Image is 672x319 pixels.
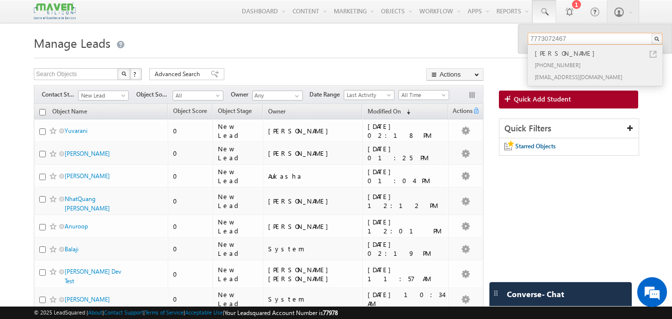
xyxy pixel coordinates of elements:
img: Custom Logo [34,2,76,20]
span: Advanced Search [155,70,203,79]
div: New Lead [218,265,258,283]
div: [DATE] 02:18 PM [368,122,443,140]
span: Object Score [173,107,207,114]
input: Type to Search [252,91,303,101]
div: [DATE] 02:19 PM [368,240,443,258]
span: Last Activity [344,91,391,100]
div: [PHONE_NUMBER] [533,59,666,71]
div: [PERSON_NAME] [533,48,666,59]
a: Yuvarani [65,127,88,134]
div: New Lead [218,144,258,162]
span: Converse - Chat [507,290,564,299]
a: Acceptable Use [185,309,223,316]
a: All Time [398,90,449,100]
span: All [173,91,220,100]
span: Date Range [309,90,344,99]
div: Chat with us now [52,52,167,65]
span: Manage Leads [34,35,110,51]
a: Object Score [168,106,212,118]
img: d_60004797649_company_0_60004797649 [17,52,42,65]
a: New Lead [78,91,129,101]
div: [EMAIL_ADDRESS][DOMAIN_NAME] [533,71,666,83]
div: System [268,295,358,304]
div: [PERSON_NAME] [PERSON_NAME] [268,265,358,283]
button: ? [130,68,142,80]
a: [PERSON_NAME] [65,296,110,303]
div: 0 [173,126,208,135]
span: Object Stage [218,107,252,114]
a: Balaji [65,245,79,253]
span: Owner [268,107,286,115]
span: (sorted descending) [402,108,410,116]
a: Modified On (sorted descending) [363,106,415,118]
div: [DATE] 11:57 AM [368,265,443,283]
div: [DATE] 12:01 PM [368,217,443,235]
em: Start Chat [135,248,181,261]
div: New Lead [218,122,258,140]
div: New Lead [218,240,258,258]
a: Last Activity [344,90,394,100]
div: New Lead [218,192,258,210]
div: New Lead [218,290,258,308]
div: [DATE] 01:25 PM [368,144,443,162]
input: Check all records [39,109,46,115]
span: Contact Stage [42,90,78,99]
span: New Lead [79,91,126,100]
div: [PERSON_NAME] [268,126,358,135]
div: [PERSON_NAME] [268,222,358,231]
a: About [88,309,102,316]
div: 0 [173,149,208,158]
span: Actions [449,106,473,118]
span: 77978 [323,309,338,317]
div: Aukasha [268,172,358,181]
a: Object Stage [213,106,257,118]
div: [DATE] 10:34 AM [368,290,443,308]
a: All [173,91,223,101]
textarea: Type your message and hit 'Enter' [13,92,182,239]
a: [PERSON_NAME] [65,150,110,157]
a: Show All Items [289,91,302,101]
div: [PERSON_NAME] [268,197,358,206]
a: [PERSON_NAME] Dev Test [65,268,121,285]
span: All Time [399,91,446,100]
span: Owner [231,90,252,99]
span: Your Leadsquared Account Number is [224,309,338,317]
a: [PERSON_NAME] [65,172,110,180]
div: [PERSON_NAME] [268,149,358,158]
div: 0 [173,244,208,253]
div: [DATE] 01:04 PM [368,167,443,185]
div: Quick Filters [499,119,639,138]
span: Modified On [368,107,401,115]
a: Contact Support [104,309,143,316]
a: NhatQuang [PERSON_NAME] [65,195,110,212]
div: [DATE] 12:12 PM [368,192,443,210]
div: Minimize live chat window [163,5,187,29]
img: carter-drag [492,289,500,297]
div: 0 [173,222,208,231]
div: New Lead [218,167,258,185]
a: Quick Add Student [499,91,639,108]
div: System [268,244,358,253]
a: Object Name [47,106,92,119]
div: New Lead [218,217,258,235]
span: ? [133,70,138,78]
div: 0 [173,197,208,206]
div: 0 [173,295,208,304]
img: Search [121,71,126,76]
span: Quick Add Student [514,95,571,104]
span: Starred Objects [515,142,556,150]
span: © 2025 LeadSquared | | | | | [34,308,338,318]
div: 0 [173,172,208,181]
a: Terms of Service [145,309,184,316]
a: Anuroop [65,222,88,230]
span: Object Source [136,90,173,99]
button: Actions [426,68,483,81]
div: 0 [173,270,208,279]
